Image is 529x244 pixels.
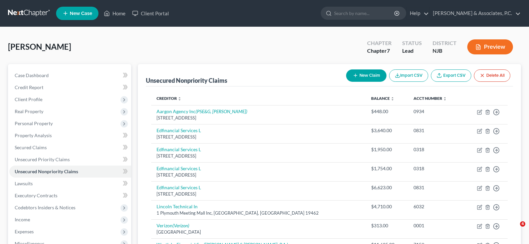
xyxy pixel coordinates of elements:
a: Unsecured Nonpriority Claims [9,166,131,178]
a: Home [100,7,129,19]
a: Secured Claims [9,142,131,154]
span: Income [15,217,30,222]
button: Delete All [474,69,510,82]
input: Search by name... [334,7,395,19]
div: [STREET_ADDRESS] [157,172,360,178]
a: Edfinancial Services L [157,128,201,133]
iframe: Intercom live chat [506,221,522,237]
a: Balance unfold_more [371,96,394,101]
a: Credit Report [9,81,131,93]
div: Chapter [367,47,391,55]
a: Case Dashboard [9,69,131,81]
span: 4 [520,221,525,227]
span: Case Dashboard [15,72,49,78]
div: 0831 [414,127,458,134]
div: Unsecured Nonpriority Claims [146,76,227,84]
span: Executory Contracts [15,193,57,198]
div: $3,640.00 [371,127,403,134]
a: Client Portal [129,7,172,19]
a: Executory Contracts [9,190,131,202]
div: [STREET_ADDRESS] [157,115,360,121]
i: unfold_more [178,97,182,101]
a: Creditor unfold_more [157,96,182,101]
a: Property Analysis [9,130,131,142]
div: $313.00 [371,222,403,229]
div: 1 Plymouth Meeting Mall Inc, [GEOGRAPHIC_DATA], [GEOGRAPHIC_DATA] 19462 [157,210,360,216]
span: Codebtors Insiders & Notices [15,205,75,210]
div: 0831 [414,184,458,191]
a: Acct Number unfold_more [414,96,447,101]
div: 0934 [414,108,458,115]
a: Edfinancial Services L [157,166,201,171]
span: Real Property [15,108,43,114]
div: 0001 [414,222,458,229]
div: [STREET_ADDRESS] [157,153,360,159]
span: New Case [70,11,92,16]
button: Preview [467,39,513,54]
span: Property Analysis [15,133,52,138]
a: Edfinancial Services L [157,185,201,190]
div: [STREET_ADDRESS] [157,134,360,140]
div: 6032 [414,203,458,210]
span: Credit Report [15,84,43,90]
div: 0318 [414,146,458,153]
div: 0318 [414,165,458,172]
div: $4,710.00 [371,203,403,210]
div: NJB [433,47,457,55]
div: [STREET_ADDRESS] [157,191,360,197]
a: Lincoln Technical In [157,204,198,209]
div: District [433,39,457,47]
div: Chapter [367,39,391,47]
span: 7 [387,47,390,54]
a: Aargon Agency Inc(PSE&G, [PERSON_NAME]) [157,108,247,114]
div: $1,754.00 [371,165,403,172]
button: Import CSV [389,69,428,82]
span: Expenses [15,229,34,234]
a: [PERSON_NAME] & Associates, P.C. [430,7,521,19]
a: Export CSV [431,69,471,82]
span: Secured Claims [15,145,47,150]
button: New Claim [346,69,386,82]
i: unfold_more [390,97,394,101]
a: Edfinancial Services L [157,147,201,152]
a: Lawsuits [9,178,131,190]
div: [GEOGRAPHIC_DATA] [157,229,360,235]
a: Verizon(Verizon) [157,223,189,228]
span: Unsecured Priority Claims [15,157,70,162]
div: Status [402,39,422,47]
span: Lawsuits [15,181,33,186]
div: Lead [402,47,422,55]
span: Personal Property [15,120,53,126]
a: Help [407,7,429,19]
div: $448.00 [371,108,403,115]
div: $1,950.00 [371,146,403,153]
div: $6,623.00 [371,184,403,191]
i: (Verizon) [173,223,189,228]
i: unfold_more [443,97,447,101]
span: [PERSON_NAME] [8,42,71,51]
i: (PSE&G, [PERSON_NAME]) [196,108,247,114]
a: Unsecured Priority Claims [9,154,131,166]
span: Client Profile [15,96,42,102]
span: Unsecured Nonpriority Claims [15,169,78,174]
